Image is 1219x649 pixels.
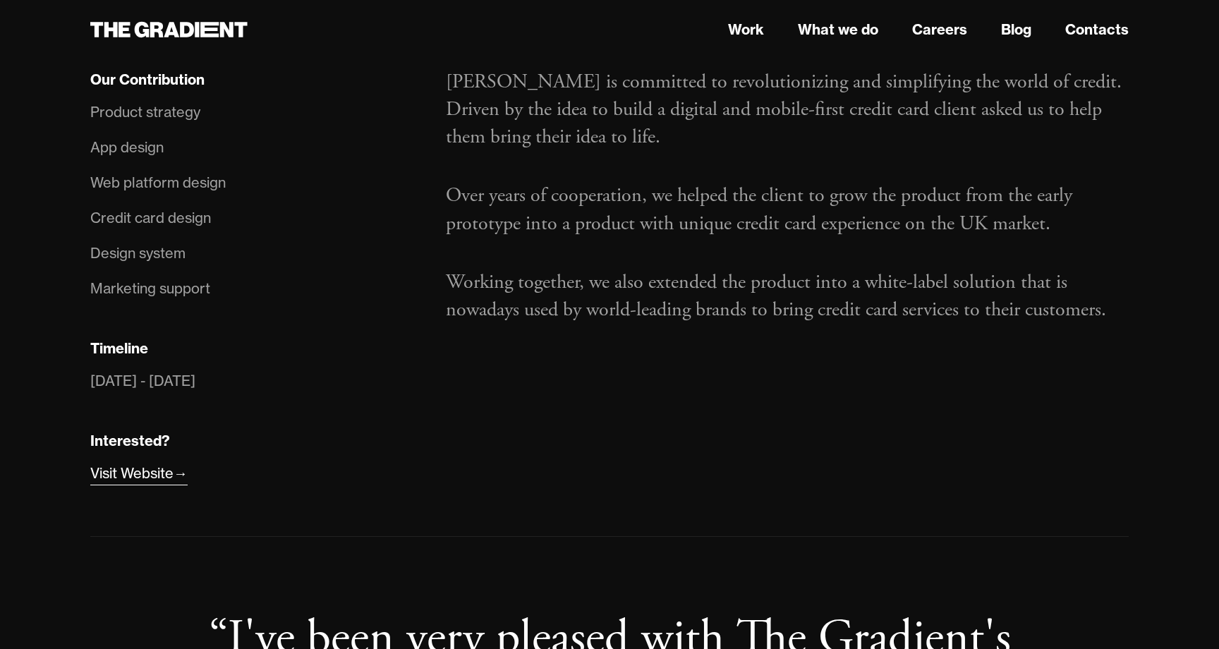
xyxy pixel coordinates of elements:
a: Contacts [1065,19,1129,40]
a: Careers [912,19,967,40]
div: Our Contribution [90,71,205,89]
div: Design system [90,242,186,265]
div: App design [90,136,164,159]
div: Credit card design [90,207,211,229]
a: Work [728,19,764,40]
div: Timeline [90,339,148,358]
a: Visit Website→ [90,462,188,485]
div: → [174,462,188,485]
div: Visit Website [90,462,174,485]
div: Product strategy [90,101,200,123]
div: Interested? [90,432,170,450]
p: Over years of cooperation, we helped the client to grow the product from the early prototype into... [446,182,1129,237]
a: Blog [1001,19,1031,40]
a: What we do [798,19,878,40]
div: Marketing support [90,277,210,300]
div: [DATE] - [DATE] [90,370,195,392]
p: Working together, we also extended the product into a white-label solution that is nowadays used ... [446,269,1129,324]
p: [PERSON_NAME] is committed to revolutionizing and simplifying the world of credit. Driven by the ... [446,68,1129,152]
div: Web platform design [90,171,226,194]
